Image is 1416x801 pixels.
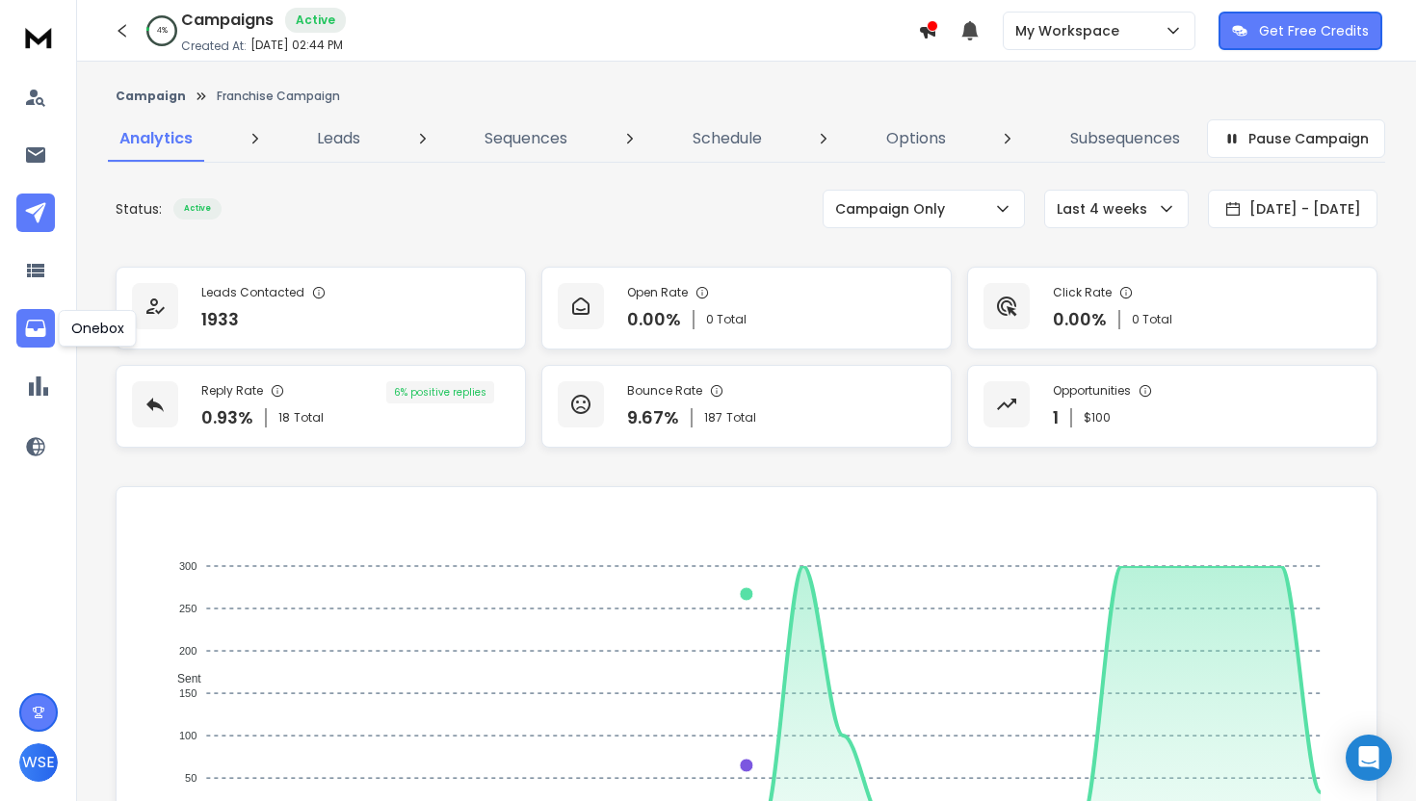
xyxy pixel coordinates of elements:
[1070,127,1180,150] p: Subsequences
[119,127,193,150] p: Analytics
[1346,735,1392,781] div: Open Intercom Messenger
[181,39,247,54] p: Created At:
[116,199,162,219] p: Status:
[116,365,526,448] a: Reply Rate0.93%18Total6% positive replies
[386,381,494,403] div: 6 % positive replies
[541,267,952,349] a: Open Rate0.00%0 Total
[967,365,1377,448] a: Opportunities1$100
[485,127,567,150] p: Sequences
[1053,285,1112,300] p: Click Rate
[163,672,201,685] span: Sent
[201,404,253,431] p: 0.93 %
[1053,306,1107,333] p: 0.00 %
[835,199,953,219] p: Campaign Only
[19,19,58,55] img: logo
[19,743,58,782] button: WSE
[157,25,168,37] p: 4 %
[1259,21,1369,40] p: Get Free Credits
[179,730,197,741] tspan: 100
[886,127,946,150] p: Options
[693,127,762,150] p: Schedule
[59,310,137,347] div: Onebox
[627,383,702,399] p: Bounce Rate
[627,306,681,333] p: 0.00 %
[179,645,197,657] tspan: 200
[1207,119,1385,158] button: Pause Campaign
[1053,404,1059,431] p: 1
[1084,410,1111,426] p: $ 100
[706,312,747,327] p: 0 Total
[704,410,722,426] span: 187
[305,116,372,162] a: Leads
[1053,383,1131,399] p: Opportunities
[627,404,679,431] p: 9.67 %
[108,116,204,162] a: Analytics
[181,9,274,32] h1: Campaigns
[201,306,239,333] p: 1933
[201,285,304,300] p: Leads Contacted
[116,267,526,349] a: Leads Contacted1933
[1219,12,1382,50] button: Get Free Credits
[201,383,263,399] p: Reply Rate
[1015,21,1127,40] p: My Workspace
[473,116,579,162] a: Sequences
[1059,116,1192,162] a: Subsequences
[317,127,360,150] p: Leads
[185,772,197,784] tspan: 50
[726,410,756,426] span: Total
[217,89,340,104] p: Franchise Campaign
[1208,190,1377,228] button: [DATE] - [DATE]
[541,365,952,448] a: Bounce Rate9.67%187Total
[294,410,324,426] span: Total
[116,89,186,104] button: Campaign
[1132,312,1172,327] p: 0 Total
[250,38,343,53] p: [DATE] 02:44 PM
[173,198,222,220] div: Active
[627,285,688,300] p: Open Rate
[967,267,1377,349] a: Click Rate0.00%0 Total
[681,116,774,162] a: Schedule
[278,410,290,426] span: 18
[179,560,197,572] tspan: 300
[875,116,957,162] a: Options
[179,603,197,614] tspan: 250
[285,8,346,33] div: Active
[1057,199,1155,219] p: Last 4 weeks
[179,687,197,699] tspan: 150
